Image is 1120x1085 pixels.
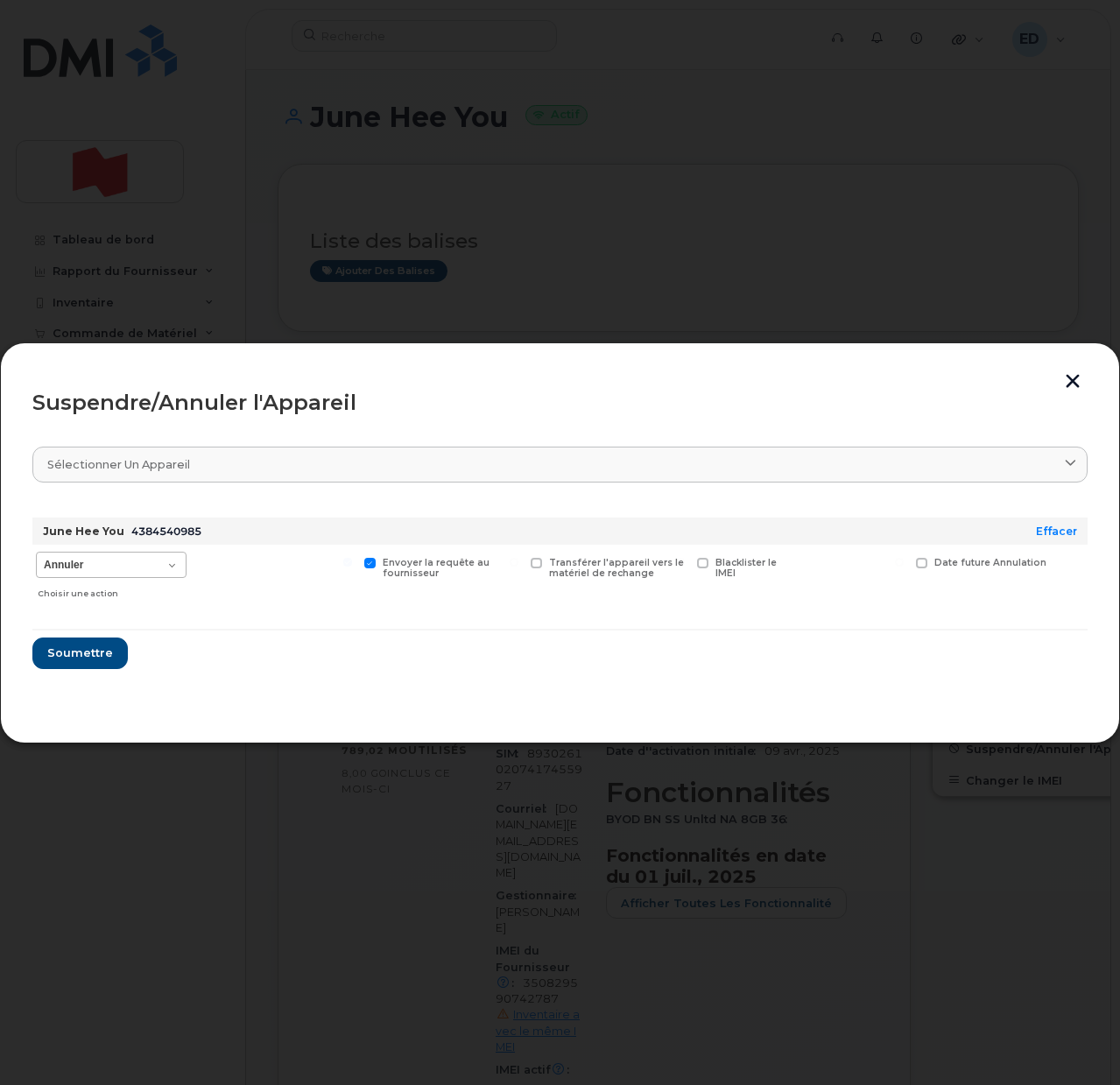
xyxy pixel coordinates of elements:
[895,558,904,567] input: Date future Annulation
[343,558,352,567] input: Envoyer la requête au fournisseur
[676,558,685,567] input: Blacklister le IMEI
[510,558,518,567] input: Transférer l'appareil vers le matériel de rechange
[715,557,777,580] span: Blacklister le IMEI
[383,557,490,580] span: Envoyer la requête au fournisseur
[1036,525,1077,538] a: Effacer
[549,557,684,580] span: Transférer l'appareil vers le matériel de rechange
[934,557,1046,568] span: Date future Annulation
[32,392,1088,413] div: Suspendre/Annuler l'Appareil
